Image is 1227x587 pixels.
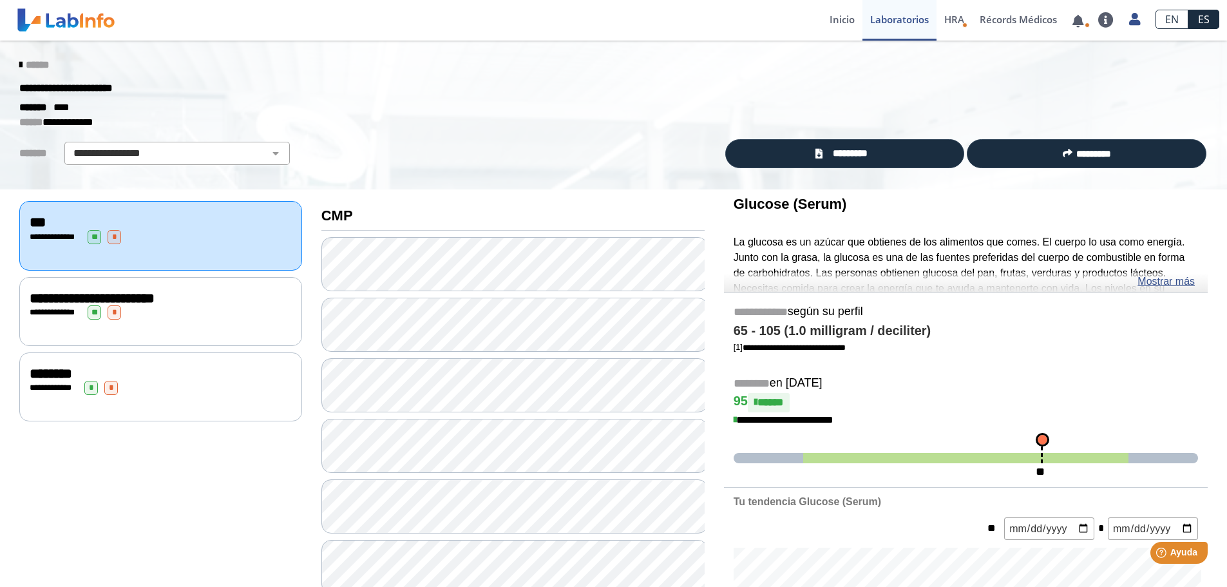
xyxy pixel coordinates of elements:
h5: según su perfil [734,305,1198,320]
input: mm/dd/yyyy [1108,517,1198,540]
b: CMP [321,207,353,224]
a: EN [1156,10,1188,29]
h4: 95 [734,393,1198,412]
a: [1] [734,342,846,352]
input: mm/dd/yyyy [1004,517,1094,540]
p: La glucosa es un azúcar que obtienes de los alimentos que comes. El cuerpo lo usa como energía. J... [734,235,1198,327]
b: Glucose (Serum) [734,196,847,212]
h4: 65 - 105 (1.0 milligram / deciliter) [734,323,1198,339]
a: Mostrar más [1137,274,1195,289]
h5: en [DATE] [734,376,1198,391]
iframe: Help widget launcher [1112,537,1213,573]
span: HRA [944,13,964,26]
a: ES [1188,10,1219,29]
b: Tu tendencia Glucose (Serum) [734,496,881,507]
